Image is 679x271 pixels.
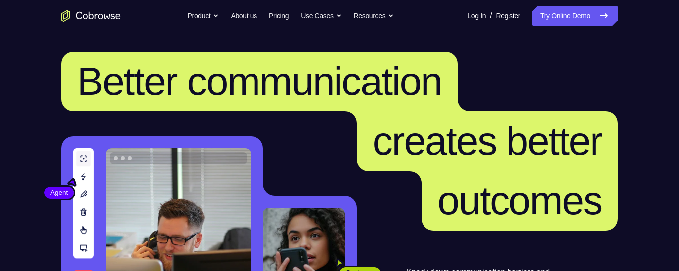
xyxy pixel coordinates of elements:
a: About us [231,6,256,26]
button: Product [188,6,219,26]
span: / [490,10,492,22]
span: outcomes [437,179,602,223]
span: creates better [373,119,602,163]
a: Log In [467,6,486,26]
a: Go to the home page [61,10,121,22]
button: Resources [354,6,394,26]
button: Use Cases [301,6,341,26]
a: Pricing [269,6,289,26]
a: Register [496,6,520,26]
a: Try Online Demo [532,6,618,26]
span: Better communication [77,59,442,103]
